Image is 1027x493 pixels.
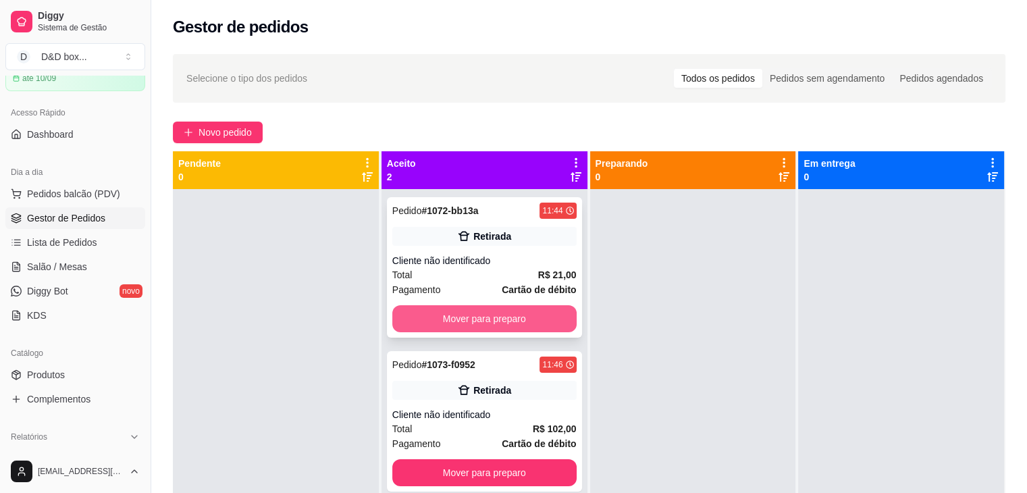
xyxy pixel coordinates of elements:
[27,309,47,322] span: KDS
[27,211,105,225] span: Gestor de Pedidos
[473,230,511,243] div: Retirada
[533,423,577,434] strong: R$ 102,00
[804,170,855,184] p: 0
[542,359,562,370] div: 11:46
[5,43,145,70] button: Select a team
[5,124,145,145] a: Dashboard
[5,305,145,326] a: KDS
[5,342,145,364] div: Catálogo
[392,282,441,297] span: Pagamento
[804,157,855,170] p: Em entrega
[392,436,441,451] span: Pagamento
[892,69,991,88] div: Pedidos agendados
[596,157,648,170] p: Preparando
[38,10,140,22] span: Diggy
[502,284,576,295] strong: Cartão de débito
[542,205,562,216] div: 11:44
[5,455,145,488] button: [EMAIL_ADDRESS][DOMAIN_NAME]
[392,254,577,267] div: Cliente não identificado
[38,22,140,33] span: Sistema de Gestão
[502,438,576,449] strong: Cartão de débito
[421,205,478,216] strong: # 1072-bb13a
[27,187,120,201] span: Pedidos balcão (PDV)
[5,256,145,278] a: Salão / Mesas
[27,284,68,298] span: Diggy Bot
[421,359,475,370] strong: # 1073-f0952
[178,170,221,184] p: 0
[392,305,577,332] button: Mover para preparo
[27,128,74,141] span: Dashboard
[5,161,145,183] div: Dia a dia
[17,50,30,63] span: D
[387,157,416,170] p: Aceito
[27,236,97,249] span: Lista de Pedidos
[22,73,56,84] article: até 10/09
[5,280,145,302] a: Diggy Botnovo
[173,16,309,38] h2: Gestor de pedidos
[184,128,193,137] span: plus
[5,388,145,410] a: Complementos
[473,384,511,397] div: Retirada
[27,260,87,274] span: Salão / Mesas
[27,368,65,382] span: Produtos
[186,71,307,86] span: Selecione o tipo dos pedidos
[392,408,577,421] div: Cliente não identificado
[27,392,90,406] span: Complementos
[538,269,577,280] strong: R$ 21,00
[38,466,124,477] span: [EMAIL_ADDRESS][DOMAIN_NAME]
[762,69,892,88] div: Pedidos sem agendamento
[41,50,87,63] div: D&D box ...
[5,207,145,229] a: Gestor de Pedidos
[5,102,145,124] div: Acesso Rápido
[392,359,422,370] span: Pedido
[5,448,145,469] a: Relatórios de vendas
[392,267,413,282] span: Total
[199,125,252,140] span: Novo pedido
[392,421,413,436] span: Total
[11,432,47,442] span: Relatórios
[674,69,762,88] div: Todos os pedidos
[178,157,221,170] p: Pendente
[5,364,145,386] a: Produtos
[173,122,263,143] button: Novo pedido
[596,170,648,184] p: 0
[5,232,145,253] a: Lista de Pedidos
[5,183,145,205] button: Pedidos balcão (PDV)
[5,5,145,38] a: DiggySistema de Gestão
[387,170,416,184] p: 2
[392,205,422,216] span: Pedido
[392,459,577,486] button: Mover para preparo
